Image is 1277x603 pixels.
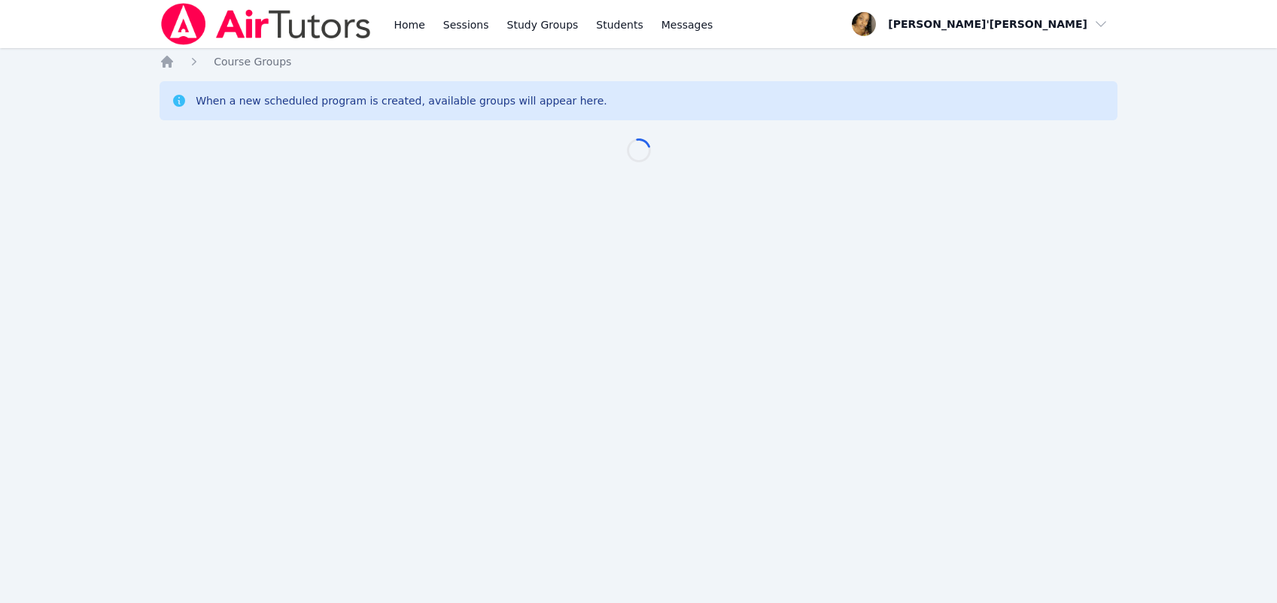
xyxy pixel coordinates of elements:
[214,54,291,69] a: Course Groups
[160,3,372,45] img: Air Tutors
[160,54,1117,69] nav: Breadcrumb
[661,17,713,32] span: Messages
[214,56,291,68] span: Course Groups
[196,93,607,108] div: When a new scheduled program is created, available groups will appear here.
